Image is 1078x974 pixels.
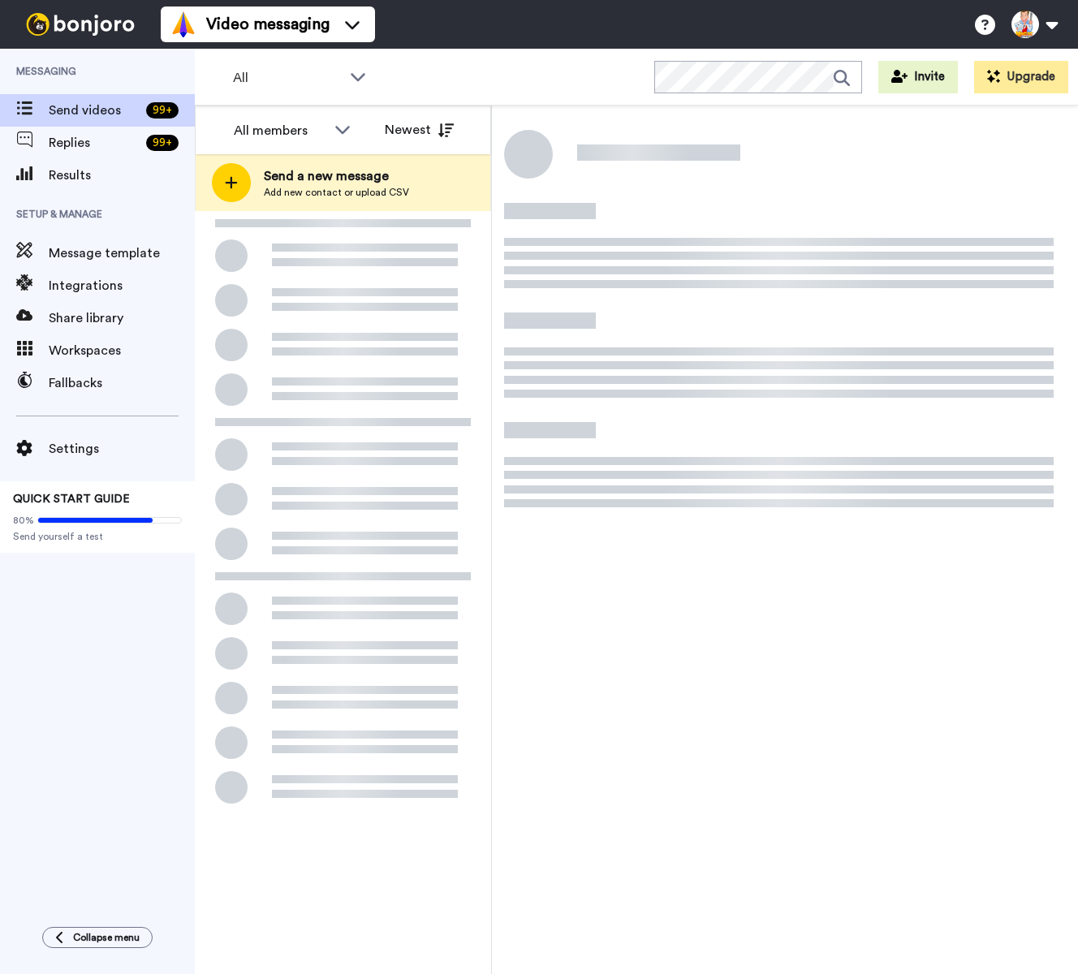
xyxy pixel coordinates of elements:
[13,530,182,543] span: Send yourself a test
[373,114,466,146] button: Newest
[13,514,34,527] span: 80%
[170,11,196,37] img: vm-color.svg
[234,121,326,140] div: All members
[49,439,195,459] span: Settings
[49,166,195,185] span: Results
[264,166,409,186] span: Send a new message
[264,186,409,199] span: Add new contact or upload CSV
[878,61,958,93] button: Invite
[49,101,140,120] span: Send videos
[233,68,342,88] span: All
[49,373,195,393] span: Fallbacks
[49,243,195,263] span: Message template
[13,493,130,505] span: QUICK START GUIDE
[42,927,153,948] button: Collapse menu
[206,13,330,36] span: Video messaging
[49,308,195,328] span: Share library
[49,133,140,153] span: Replies
[19,13,141,36] img: bj-logo-header-white.svg
[73,931,140,944] span: Collapse menu
[146,102,179,119] div: 99 +
[49,276,195,295] span: Integrations
[146,135,179,151] div: 99 +
[974,61,1068,93] button: Upgrade
[49,341,195,360] span: Workspaces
